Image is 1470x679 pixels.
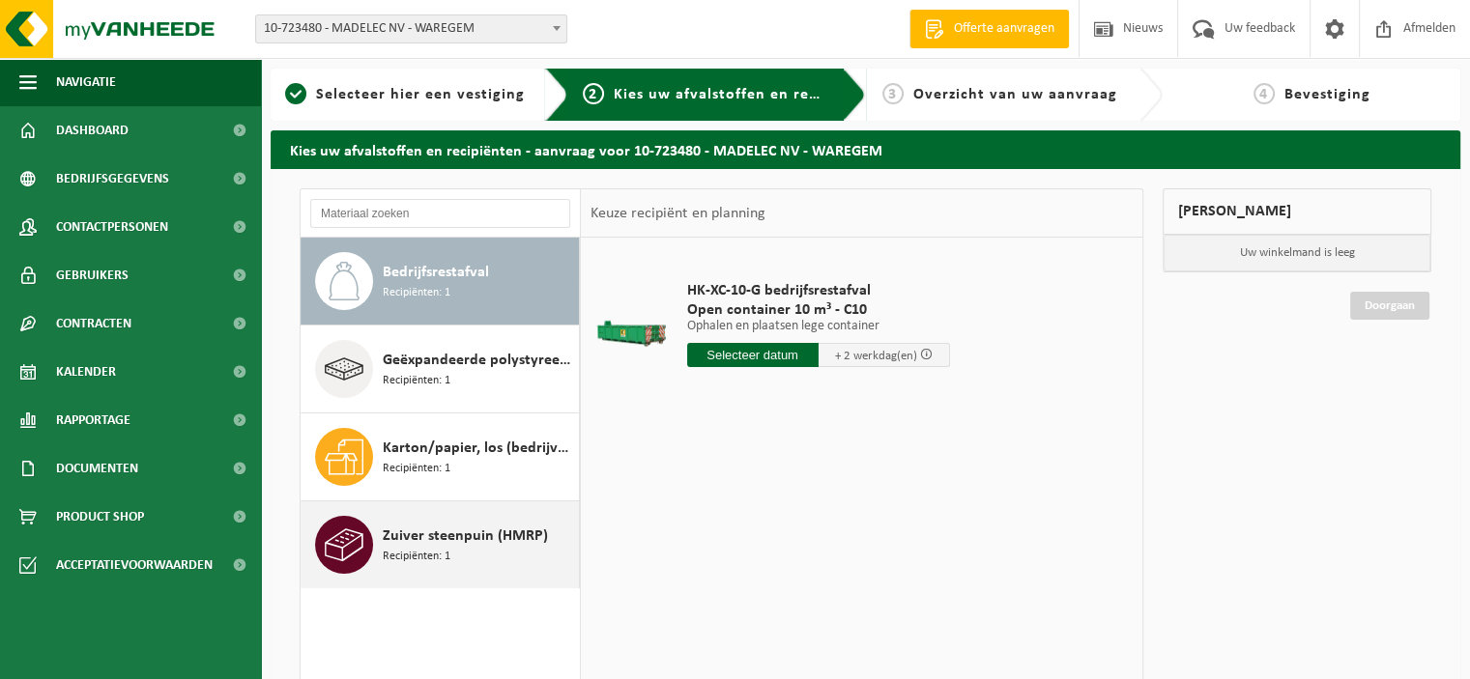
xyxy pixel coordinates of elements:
[56,493,144,541] span: Product Shop
[56,444,138,493] span: Documenten
[882,83,904,104] span: 3
[687,300,950,320] span: Open container 10 m³ - C10
[383,437,574,460] span: Karton/papier, los (bedrijven)
[56,299,131,348] span: Contracten
[280,83,530,106] a: 1Selecteer hier een vestiging
[256,15,566,42] span: 10-723480 - MADELEC NV - WAREGEM
[316,87,525,102] span: Selecteer hier een vestiging
[581,189,774,238] div: Keuze recipiënt en planning
[56,348,116,396] span: Kalender
[1164,235,1430,271] p: Uw winkelmand is leeg
[687,281,950,300] span: HK-XC-10-G bedrijfsrestafval
[56,396,130,444] span: Rapportage
[255,14,567,43] span: 10-723480 - MADELEC NV - WAREGEM
[909,10,1069,48] a: Offerte aanvragen
[583,83,604,104] span: 2
[56,58,116,106] span: Navigatie
[383,284,450,302] span: Recipiënten: 1
[687,343,819,367] input: Selecteer datum
[1350,292,1429,320] a: Doorgaan
[301,238,580,325] button: Bedrijfsrestafval Recipiënten: 1
[1163,188,1431,235] div: [PERSON_NAME]
[271,130,1460,168] h2: Kies uw afvalstoffen en recipiënten - aanvraag voor 10-723480 - MADELEC NV - WAREGEM
[383,524,548,548] span: Zuiver steenpuin (HMRP)
[614,87,879,102] span: Kies uw afvalstoffen en recipiënten
[56,251,129,299] span: Gebruikers
[56,541,213,589] span: Acceptatievoorwaarden
[285,83,306,104] span: 1
[56,106,129,155] span: Dashboard
[949,19,1059,39] span: Offerte aanvragen
[383,548,450,566] span: Recipiënten: 1
[383,372,450,390] span: Recipiënten: 1
[310,199,570,228] input: Materiaal zoeken
[913,87,1117,102] span: Overzicht van uw aanvraag
[301,325,580,413] button: Geëxpandeerde polystyreen (EPS) verpakking (< 1 m² per stuk), recycleerbaar Recipiënten: 1
[56,155,169,203] span: Bedrijfsgegevens
[835,350,917,362] span: + 2 werkdag(en)
[687,320,950,333] p: Ophalen en plaatsen lege container
[301,413,580,501] button: Karton/papier, los (bedrijven) Recipiënten: 1
[1284,87,1370,102] span: Bevestiging
[383,261,489,284] span: Bedrijfsrestafval
[383,460,450,478] span: Recipiënten: 1
[301,501,580,588] button: Zuiver steenpuin (HMRP) Recipiënten: 1
[383,349,574,372] span: Geëxpandeerde polystyreen (EPS) verpakking (< 1 m² per stuk), recycleerbaar
[56,203,168,251] span: Contactpersonen
[1254,83,1275,104] span: 4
